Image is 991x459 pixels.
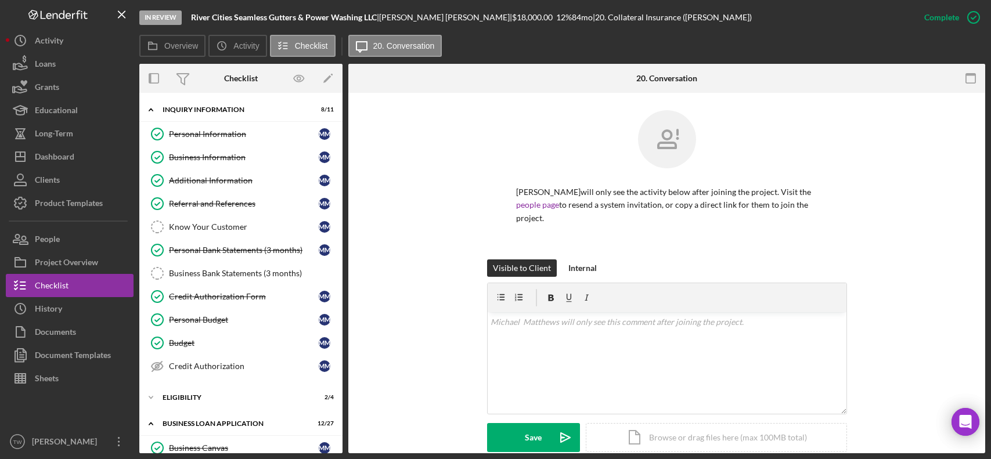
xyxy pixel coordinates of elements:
div: M M [319,198,330,209]
div: M M [319,291,330,302]
a: Document Templates [6,344,134,367]
div: Dashboard [35,145,74,171]
button: Visible to Client [487,259,557,277]
div: BUSINESS LOAN APPLICATION [163,420,305,427]
button: Save [487,423,580,452]
label: Overview [164,41,198,50]
button: Checklist [270,35,336,57]
div: 2 / 4 [313,394,334,401]
div: Activity [35,29,63,55]
button: Sheets [6,367,134,390]
div: Budget [169,338,319,348]
div: Personal Information [169,129,319,139]
a: Personal InformationMM [145,122,337,146]
a: Referral and ReferencesMM [145,192,337,215]
div: M M [319,151,330,163]
div: 84 mo [572,13,593,22]
button: Internal [563,259,603,277]
a: Business InformationMM [145,146,337,169]
div: Personal Bank Statements (3 months) [169,245,319,255]
div: Grants [35,75,59,102]
a: Credit AuthorizationMM [145,355,337,378]
div: M M [319,337,330,349]
a: BudgetMM [145,331,337,355]
button: Grants [6,75,134,99]
div: Sheets [35,367,59,393]
div: Loans [35,52,56,78]
label: 20. Conversation [373,41,435,50]
div: M M [319,175,330,186]
button: Product Templates [6,191,134,215]
a: Business Bank Statements (3 months) [145,262,337,285]
div: M M [319,128,330,140]
a: Know Your CustomerMM [145,215,337,238]
a: Long-Term [6,122,134,145]
div: Know Your Customer [169,222,319,232]
a: Credit Authorization FormMM [145,285,337,308]
div: Personal Budget [169,315,319,324]
button: People [6,227,134,251]
div: Documents [35,320,76,346]
button: Overview [139,35,206,57]
div: 12 / 27 [313,420,334,427]
div: M M [319,360,330,372]
div: M M [319,244,330,256]
div: Project Overview [35,251,98,277]
div: Product Templates [35,191,103,218]
div: Business Bank Statements (3 months) [169,269,336,278]
button: Activity [208,35,266,57]
div: $18,000.00 [512,13,556,22]
div: | 20. Collateral Insurance ([PERSON_NAME]) [593,13,752,22]
div: Open Intercom Messenger [952,408,979,436]
div: INQUIRY INFORMATION [163,106,305,113]
div: Long-Term [35,122,73,148]
div: 12 % [556,13,572,22]
div: Document Templates [35,344,111,370]
a: people page [516,200,559,209]
div: [PERSON_NAME] [29,430,104,456]
p: [PERSON_NAME] will only see the activity below after joining the project. Visit the to resend a s... [516,186,818,225]
div: Business Information [169,153,319,162]
button: Clients [6,168,134,191]
div: Checklist [35,274,69,300]
button: Project Overview [6,251,134,274]
button: Educational [6,99,134,122]
button: Documents [6,320,134,344]
a: Additional InformationMM [145,169,337,192]
div: Internal [568,259,597,277]
button: Complete [913,6,985,29]
div: Save [525,423,542,452]
div: In Review [139,10,182,25]
div: Checklist [224,74,258,83]
a: Dashboard [6,145,134,168]
div: M M [319,442,330,454]
div: M M [319,221,330,233]
button: Checklist [6,274,134,297]
div: M M [319,314,330,326]
div: Visible to Client [493,259,551,277]
button: History [6,297,134,320]
div: Additional Information [169,176,319,185]
div: Referral and References [169,199,319,208]
div: History [35,297,62,323]
button: Loans [6,52,134,75]
div: 8 / 11 [313,106,334,113]
div: People [35,227,60,254]
div: | [191,13,379,22]
div: Clients [35,168,60,194]
button: Activity [6,29,134,52]
div: Credit Authorization [169,362,319,371]
div: Complete [924,6,959,29]
div: Business Canvas [169,443,319,453]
